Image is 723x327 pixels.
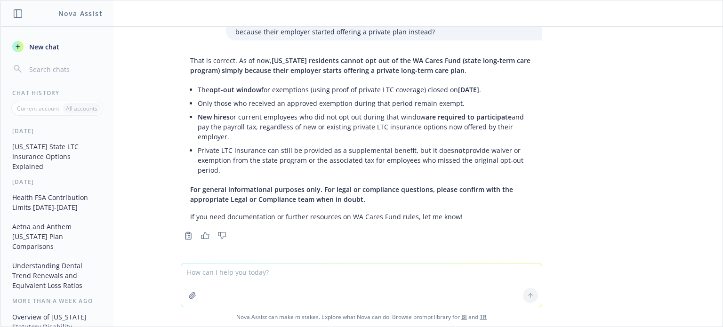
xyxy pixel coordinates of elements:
[198,96,533,110] li: Only those who received an approved exemption during that period remain exempt.
[4,307,719,327] span: Nova Assist can make mistakes. Explore what Nova can do: Browse prompt library for and
[1,297,113,305] div: More than a week ago
[1,127,113,135] div: [DATE]
[190,185,513,204] span: For general informational purposes only. For legal or compliance questions, please confirm with t...
[458,85,479,94] span: [DATE]
[184,231,193,240] svg: Copy to clipboard
[461,313,467,321] a: BI
[8,38,106,55] button: New chat
[215,229,230,242] button: Thumbs down
[66,104,97,112] p: All accounts
[8,190,106,215] button: Health FSA Contribution Limits [DATE]-[DATE]
[1,178,113,186] div: [DATE]
[8,219,106,254] button: Aetna and Anthem [US_STATE] Plan Comparisons
[8,139,106,174] button: [US_STATE] State LTC Insurance Options Explained
[198,144,533,177] li: Private LTC insurance can still be provided as a supplemental benefit, but it does provide waiver...
[209,85,261,94] span: opt-out window
[190,56,530,75] span: [US_STATE] residents cannot opt out of the WA Cares Fund (state long-term care program) simply be...
[58,8,103,18] h1: Nova Assist
[426,112,512,121] span: are required to participate
[1,89,113,97] div: Chat History
[190,212,533,222] p: If you need documentation or further resources on WA Cares Fund rules, let me know!
[27,42,59,52] span: New chat
[17,104,59,112] p: Current account
[27,63,102,76] input: Search chats
[198,83,533,96] li: The for exemptions (using proof of private LTC coverage) closed on .
[198,110,533,144] li: or current employees who did not opt out during that window and pay the payroll tax, regardless o...
[8,258,106,293] button: Understanding Dental Trend Renewals and Equivalent Loss Ratios
[190,56,533,75] p: That is correct. As of now, .
[235,17,533,37] p: To confirm, there is no option for a resident of [US_STATE] to opt out of the state program becau...
[480,313,487,321] a: TR
[454,146,466,155] span: not
[198,112,230,121] span: New hires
